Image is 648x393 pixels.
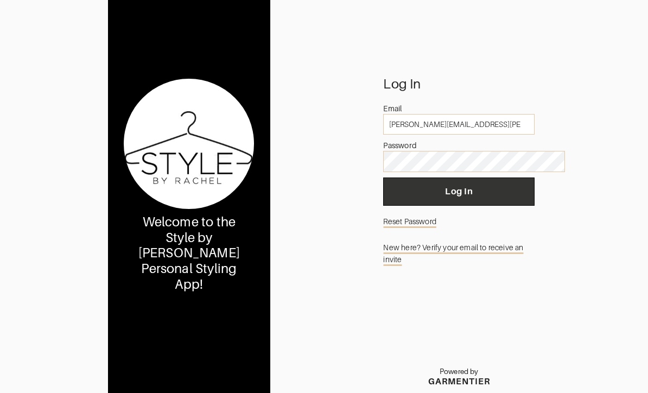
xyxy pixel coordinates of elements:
span: Log In [392,186,526,197]
div: Email [383,103,535,114]
a: New here? Verify your email to receive an invite [383,237,535,270]
button: Log In [383,178,535,206]
p: Powered by [428,367,490,376]
div: GARMENTIER [428,376,490,386]
div: Log In [383,79,535,90]
div: Welcome to the Style by [PERSON_NAME] Personal Styling App! [135,214,244,293]
a: Reset Password [383,211,535,232]
img: 1575506322011.jpg.jpg [124,79,254,209]
div: Password [383,140,535,151]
